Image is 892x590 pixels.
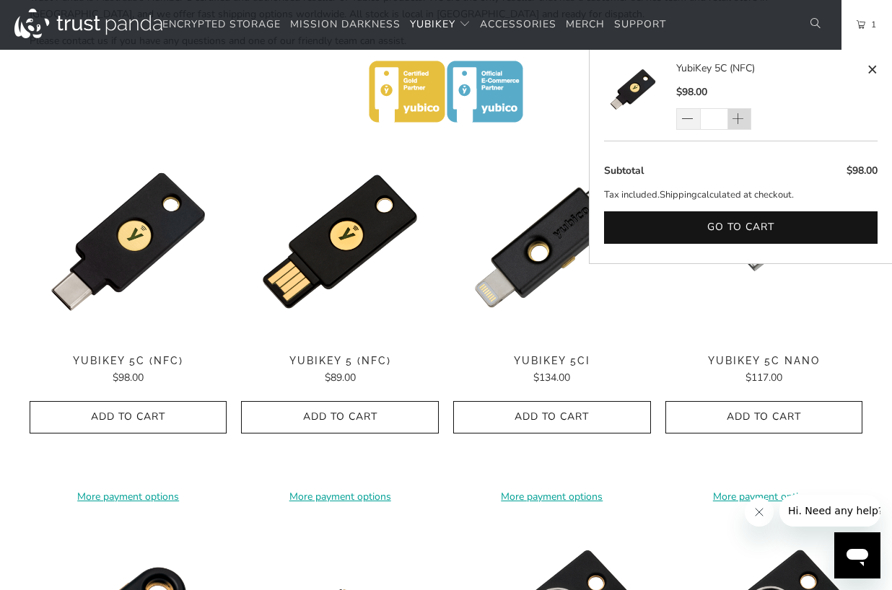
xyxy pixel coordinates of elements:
[604,61,676,130] a: YubiKey 5C (NFC)
[566,8,605,42] a: Merch
[665,355,863,367] span: YubiKey 5C Nano
[468,411,636,423] span: Add to Cart
[241,401,439,433] button: Add to Cart
[30,401,227,433] button: Add to Cart
[779,495,880,527] iframe: Message from company
[30,143,227,340] a: YubiKey 5C (NFC) - Trust Panda YubiKey 5C (NFC) - Trust Panda
[865,17,877,32] span: 1
[681,411,848,423] span: Add to Cart
[14,9,162,38] img: Trust Panda Australia
[453,355,651,387] a: YubiKey 5Ci $134.00
[162,8,666,42] nav: Translation missing: en.navigation.header.main_nav
[676,61,863,76] a: YubiKey 5C (NFC)
[665,355,863,387] a: YubiKey 5C Nano $117.00
[604,61,662,118] img: YubiKey 5C (NFC)
[834,532,880,578] iframe: Button to launch messaging window
[665,489,863,505] a: More payment options
[614,8,666,42] a: Support
[410,17,455,31] span: YubiKey
[45,411,212,423] span: Add to Cart
[665,401,863,433] button: Add to Cart
[453,489,651,505] a: More payment options
[676,85,707,99] span: $98.00
[410,8,471,42] summary: YubiKey
[660,188,697,203] a: Shipping
[480,8,556,42] a: Accessories
[604,164,644,177] span: Subtotal
[453,143,651,340] a: YubiKey 5Ci - Trust Panda YubiKey 5Ci - Trust Panda
[325,371,356,384] span: $89.00
[241,489,439,505] a: More payment options
[113,371,144,384] span: $98.00
[256,411,424,423] span: Add to Cart
[241,143,439,340] img: YubiKey 5 (NFC) - Trust Panda
[533,371,570,384] span: $134.00
[604,211,878,244] button: Go to cart
[30,143,227,340] img: YubiKey 5C (NFC) - Trust Panda
[9,10,104,22] span: Hi. Need any help?
[290,8,401,42] a: Mission Darkness
[604,188,878,203] p: Tax included. calculated at checkout.
[241,355,439,387] a: YubiKey 5 (NFC) $89.00
[453,401,651,433] button: Add to Cart
[480,17,556,31] span: Accessories
[162,17,281,31] span: Encrypted Storage
[290,17,401,31] span: Mission Darkness
[241,355,439,367] span: YubiKey 5 (NFC)
[30,489,227,505] a: More payment options
[453,143,651,340] img: YubiKey 5Ci - Trust Panda
[745,371,782,384] span: $117.00
[614,17,666,31] span: Support
[162,8,281,42] a: Encrypted Storage
[30,355,227,367] span: YubiKey 5C (NFC)
[847,164,878,177] span: $98.00
[566,17,605,31] span: Merch
[241,143,439,340] a: YubiKey 5 (NFC) - Trust Panda YubiKey 5 (NFC) - Trust Panda
[453,355,651,367] span: YubiKey 5Ci
[30,355,227,387] a: YubiKey 5C (NFC) $98.00
[745,498,774,527] iframe: Close message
